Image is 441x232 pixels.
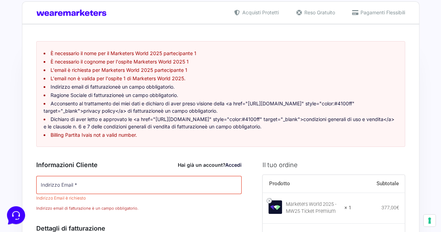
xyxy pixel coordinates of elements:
button: Inizia una conversazione [11,59,128,73]
h3: Il tuo ordine [263,160,405,170]
li: L'email non è valida per l'ospite 1 di Marketers World 2025. [44,75,398,82]
strong: Ragione Sociale di fatturazione [51,92,121,98]
iframe: Customerly Messenger Launcher [6,205,26,226]
bdi: 377,00 [381,205,399,210]
p: Home [21,178,33,184]
span: € [396,205,399,210]
a: Indirizzo email di fatturazioneè un campo obbligatorio. [51,84,175,90]
th: Prodotto [263,175,351,193]
a: Dichiaro di aver letto e approvato le <a href="[URL][DOMAIN_NAME]" style="color:#4100ff" target="... [44,116,394,129]
span: Inizia una conversazione [45,63,103,68]
input: Indirizzo Email * [36,176,242,194]
button: Aiuto [91,168,134,184]
span: Trova una risposta [11,87,54,92]
li: È necessario il nome per il Marketers World 2025 partecipante 1 [44,50,398,57]
h2: Ciao da Marketers 👋 [6,6,117,17]
li: is not a valid number. [44,131,398,139]
a: Acconsento al trattamento dei miei dati e dichiaro di aver preso visione della <a href="[URL][DOM... [44,100,355,114]
strong: Indirizzo email di fatturazione [51,84,118,90]
p: Indirizzo email di fatturazione è un campo obbligatorio. [36,205,242,211]
p: Messaggi [60,178,79,184]
div: Hai già un account? [178,161,242,169]
th: Subtotale [351,175,405,193]
a: Ragione Sociale di fatturazioneè un campo obbligatorio. [51,92,178,98]
img: Marketers World 2025 - MW25 Ticket Premium [268,200,282,214]
span: Reso Gratuito [303,9,335,16]
span: Acquisti Protetti [241,9,279,16]
li: È necessario il cognome per l'ospite Marketers World 2025 1 [44,58,398,65]
button: Messaggi [48,168,91,184]
span: Pagamenti Flessibili [359,9,405,16]
img: dark [11,39,25,53]
div: Marketers World 2025 - MW25 Ticket Premium [286,201,340,215]
button: Le tue preferenze relative al consenso per le tecnologie di tracciamento [424,215,435,226]
span: Le tue conversazioni [11,28,59,33]
input: Cerca un articolo... [16,102,114,108]
p: Aiuto [107,178,117,184]
strong: Billing Partita Iva [51,132,89,138]
a: Apri Centro Assistenza [74,87,128,92]
li: L'email è richiesta per Marketers World 2025 partecipante 1 [44,66,398,74]
strong: × 1 [344,204,351,211]
span: Indirizzo Email è richiesto [36,195,86,201]
img: dark [33,39,47,53]
h3: Informazioni Cliente [36,160,242,170]
button: Home [6,168,48,184]
a: Accedi [225,162,242,168]
img: dark [22,39,36,53]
